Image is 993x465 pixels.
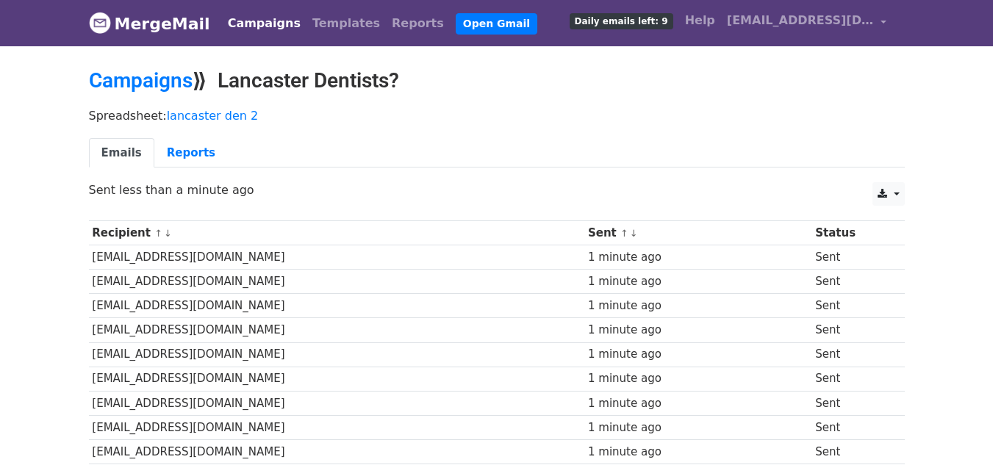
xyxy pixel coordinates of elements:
[727,12,874,29] span: [EMAIL_ADDRESS][DOMAIN_NAME]
[89,245,585,270] td: [EMAIL_ADDRESS][DOMAIN_NAME]
[89,270,585,294] td: [EMAIL_ADDRESS][DOMAIN_NAME]
[811,221,892,245] th: Status
[584,221,811,245] th: Sent
[811,367,892,391] td: Sent
[154,228,162,239] a: ↑
[89,221,585,245] th: Recipient
[89,391,585,415] td: [EMAIL_ADDRESS][DOMAIN_NAME]
[588,249,809,266] div: 1 minute ago
[89,415,585,439] td: [EMAIL_ADDRESS][DOMAIN_NAME]
[721,6,893,40] a: [EMAIL_ADDRESS][DOMAIN_NAME]
[89,138,154,168] a: Emails
[588,370,809,387] div: 1 minute ago
[89,108,905,123] p: Spreadsheet:
[679,6,721,35] a: Help
[164,228,172,239] a: ↓
[89,182,905,198] p: Sent less than a minute ago
[564,6,679,35] a: Daily emails left: 9
[811,270,892,294] td: Sent
[89,294,585,318] td: [EMAIL_ADDRESS][DOMAIN_NAME]
[588,444,809,461] div: 1 minute ago
[588,419,809,436] div: 1 minute ago
[811,318,892,342] td: Sent
[570,13,673,29] span: Daily emails left: 9
[588,298,809,314] div: 1 minute ago
[620,228,628,239] a: ↑
[588,273,809,290] div: 1 minute ago
[456,13,537,35] a: Open Gmail
[222,9,306,38] a: Campaigns
[811,439,892,464] td: Sent
[386,9,450,38] a: Reports
[89,342,585,367] td: [EMAIL_ADDRESS][DOMAIN_NAME]
[89,367,585,391] td: [EMAIL_ADDRESS][DOMAIN_NAME]
[167,109,259,123] a: lancaster den 2
[89,68,193,93] a: Campaigns
[89,12,111,34] img: MergeMail logo
[811,342,892,367] td: Sent
[89,439,585,464] td: [EMAIL_ADDRESS][DOMAIN_NAME]
[811,391,892,415] td: Sent
[306,9,386,38] a: Templates
[89,318,585,342] td: [EMAIL_ADDRESS][DOMAIN_NAME]
[811,415,892,439] td: Sent
[89,68,905,93] h2: ⟫ Lancaster Dentists?
[811,294,892,318] td: Sent
[588,395,809,412] div: 1 minute ago
[588,322,809,339] div: 1 minute ago
[811,245,892,270] td: Sent
[154,138,228,168] a: Reports
[588,346,809,363] div: 1 minute ago
[89,8,210,39] a: MergeMail
[630,228,638,239] a: ↓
